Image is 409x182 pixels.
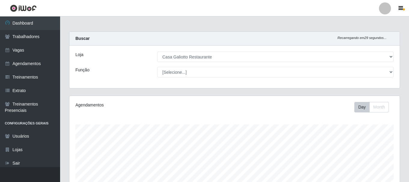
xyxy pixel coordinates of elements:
[10,4,37,12] img: CoreUI Logo
[369,102,389,112] button: Month
[354,102,370,112] button: Day
[75,102,203,108] div: Agendamentos
[354,102,394,112] div: Toolbar with button groups
[75,67,90,73] label: Função
[75,52,83,58] label: Loja
[75,36,90,41] strong: Buscar
[337,36,386,40] i: Recarregando em 29 segundos...
[354,102,389,112] div: First group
